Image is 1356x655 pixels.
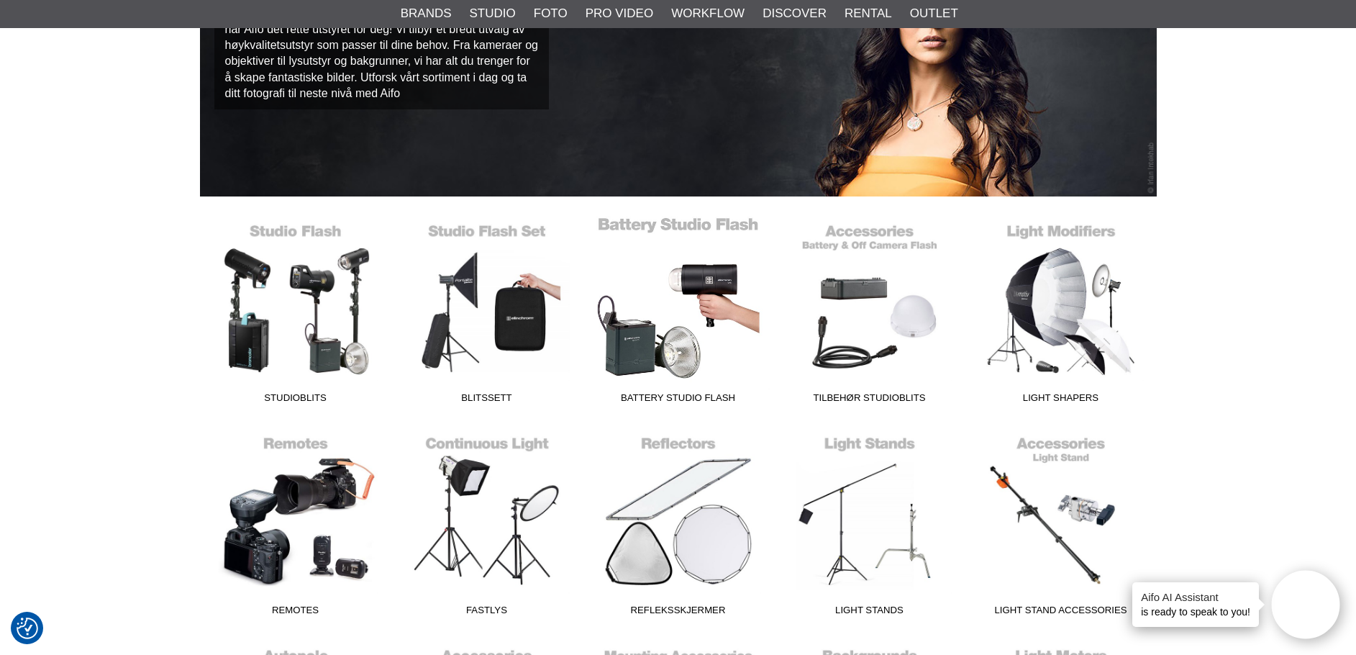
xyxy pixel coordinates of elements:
span: Fastlys [391,603,583,623]
a: Workflow [671,4,745,23]
a: Remotes [200,428,391,623]
a: Studio [470,4,516,23]
span: Light Shapers [965,391,1157,410]
h4: Aifo AI Assistant [1141,589,1250,605]
a: Outlet [910,4,958,23]
span: Tilbehør Studioblits [774,391,965,410]
div: is ready to speak to you! [1132,582,1259,627]
img: Revisit consent button [17,618,38,639]
span: Battery Studio Flash [583,391,774,410]
span: Blitssett [391,391,583,410]
a: Battery Studio Flash [583,216,774,410]
span: Light Stands [774,603,965,623]
a: Light Stands [774,428,965,623]
a: Light Shapers [965,216,1157,410]
a: Pro Video [586,4,653,23]
a: Blitssett [391,216,583,410]
a: Light Stand Accessories [965,428,1157,623]
a: Studioblits [200,216,391,410]
a: Refleksskjermer [583,428,774,623]
span: Studioblits [200,391,391,410]
span: Light Stand Accessories [965,603,1157,623]
a: Rental [845,4,892,23]
a: Brands [401,4,452,23]
span: Refleksskjermer [583,603,774,623]
span: Remotes [200,603,391,623]
a: Foto [534,4,568,23]
a: Discover [763,4,827,23]
a: Tilbehør Studioblits [774,216,965,410]
a: Fastlys [391,428,583,623]
button: Samtykkepreferanser [17,615,38,641]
